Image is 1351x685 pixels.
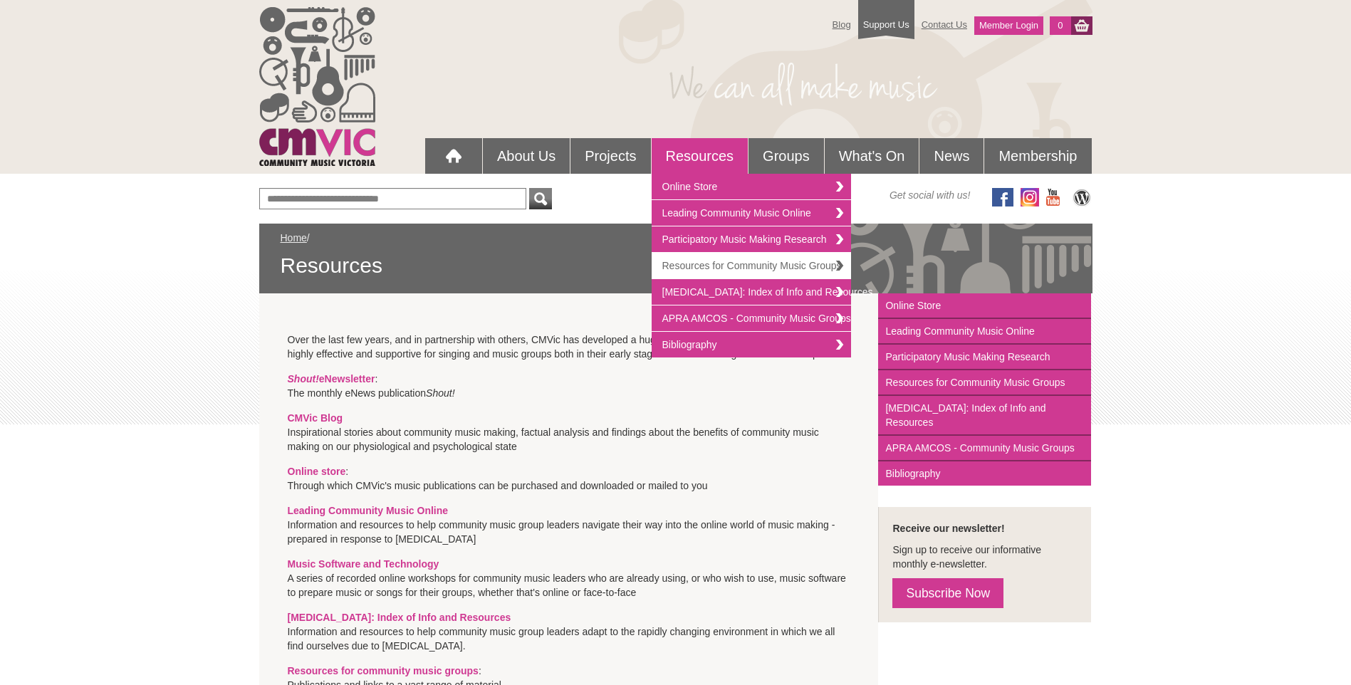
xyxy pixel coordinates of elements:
a: Resources for Community Music Groups [878,370,1091,396]
a: Resources for community music groups [288,665,479,676]
em: Shout! [426,387,454,399]
a: APRA AMCOS - Community Music Groups [652,305,851,332]
a: About Us [483,138,570,174]
a: [MEDICAL_DATA]: Index of Info and Resources [288,612,511,623]
a: Contact Us [914,12,974,37]
a: Projects [570,138,650,174]
a: Online store [288,466,346,477]
a: APRA AMCOS - Community Music Groups [878,436,1091,461]
a: [MEDICAL_DATA]: Index of Info and Resources [652,279,851,305]
a: 0 [1050,16,1070,35]
a: Bibliography [878,461,1091,486]
a: Leading Community Music Online [288,505,449,516]
a: Bibliography [652,332,851,357]
a: Member Login [974,16,1043,35]
p: : The monthly eNews publication [288,372,850,400]
em: Shout! [288,373,319,385]
a: Shout!eNewsletter [288,373,375,385]
a: Membership [984,138,1091,174]
img: icon-instagram.png [1021,188,1039,206]
p: Inspirational stories about community music making, factual analysis and findings about the benef... [288,411,850,454]
span: Get social with us! [890,188,971,202]
p: ​Over the last few years, and in partnership with others, CMVic has developed a huge range of res... [288,333,850,361]
a: CMVic Blog [288,412,343,424]
a: Blog [825,12,858,37]
div: / [281,231,1071,279]
a: Resources for Community Music Groups [652,253,851,279]
a: [MEDICAL_DATA]: Index of Info and Resources [878,396,1091,436]
p: A series of recorded online workshops for community music leaders who are already using, or who w... [288,557,850,600]
p: : Through which CMVic's music publications can be purchased and downloaded or mailed to you [288,464,850,493]
img: cmvic_logo.png [259,7,375,166]
img: CMVic Blog [1071,188,1092,206]
strong: Receive our newsletter! [892,523,1004,534]
a: Leading Community Music Online [878,319,1091,345]
p: Information and resources to help community music group leaders navigate their way into the onlin... [288,503,850,546]
p: Information and resources to help community music group leaders adapt to the rapidly changing env... [288,610,850,653]
a: Subscribe Now [892,578,1003,608]
span: Resources [281,252,1071,279]
a: Leading Community Music Online [652,200,851,226]
a: What's On [825,138,919,174]
a: Online Store [878,293,1091,319]
p: Sign up to receive our informative monthly e-newsletter. [892,543,1077,571]
a: Resources [652,138,748,174]
a: Music Software and Technology [288,558,439,570]
a: News [919,138,984,174]
a: Participatory Music Making Research [878,345,1091,370]
a: Online Store [652,174,851,200]
a: Participatory Music Making Research [652,226,851,253]
a: Groups [748,138,824,174]
a: Home [281,232,307,244]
